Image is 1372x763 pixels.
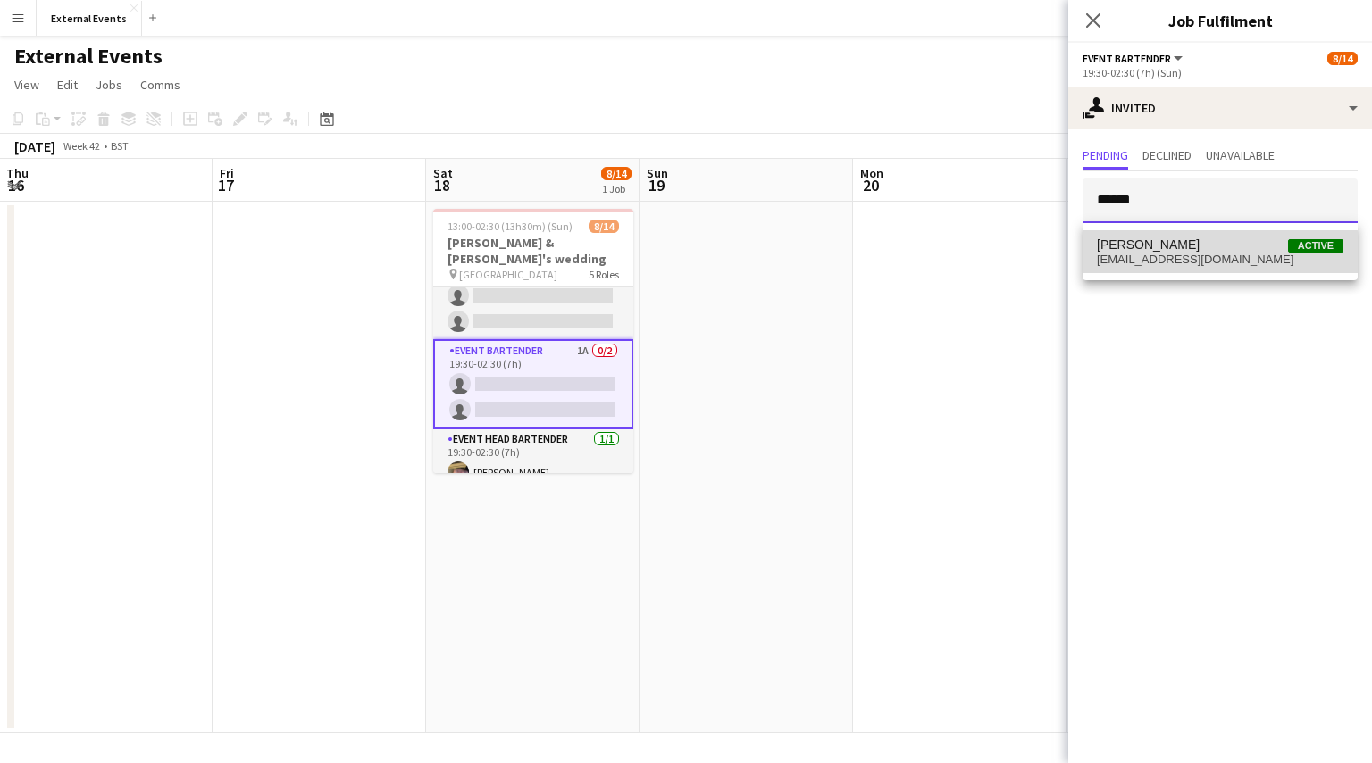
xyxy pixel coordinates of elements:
span: Unavailable [1206,149,1275,162]
span: Thu [6,165,29,181]
div: 1 Job [602,182,631,195]
span: Fri [220,165,234,181]
span: Event bartender [1083,52,1171,65]
app-card-role: Event bartender0/219:30-02:00 (6h30m) [433,253,633,339]
span: georgevillar98@gmail.com [1097,253,1343,267]
span: Jobs [96,77,122,93]
div: BST [111,139,129,153]
span: 18 [431,175,453,195]
div: 19:30-02:30 (7h) (Sun) [1083,66,1358,79]
span: Active [1288,239,1343,253]
span: 20 [857,175,883,195]
div: [DATE] [14,137,55,155]
span: 17 [217,175,234,195]
span: George Villar [1097,237,1200,253]
span: Mon [860,165,883,181]
button: Event bartender [1083,52,1185,65]
span: Sun [647,165,668,181]
app-card-role: Event bartender1A0/219:30-02:30 (7h) [433,339,633,429]
a: Edit [50,73,85,96]
app-card-role: Event head Bartender1/119:30-02:30 (7h)[PERSON_NAME] [433,429,633,490]
span: Edit [57,77,78,93]
h3: [PERSON_NAME] & [PERSON_NAME]'s wedding [433,235,633,267]
app-job-card: 13:00-02:30 (13h30m) (Sun)8/14[PERSON_NAME] & [PERSON_NAME]'s wedding [GEOGRAPHIC_DATA]5 Roles13:... [433,209,633,473]
span: Comms [140,77,180,93]
span: 8/14 [589,220,619,233]
span: 13:00-02:30 (13h30m) (Sun) [448,220,573,233]
span: 8/14 [1327,52,1358,65]
div: Invited [1068,87,1372,129]
p: Click on text input to invite a crew [1068,237,1372,268]
span: 19 [644,175,668,195]
a: Comms [133,73,188,96]
span: [GEOGRAPHIC_DATA] [459,268,557,281]
a: Jobs [88,73,130,96]
span: Sat [433,165,453,181]
span: 5 Roles [589,268,619,281]
span: Pending [1083,149,1128,162]
span: View [14,77,39,93]
span: 8/14 [601,167,632,180]
span: Declined [1142,149,1192,162]
h3: Job Fulfilment [1068,9,1372,32]
button: External Events [37,1,142,36]
span: Week 42 [59,139,104,153]
span: 16 [4,175,29,195]
a: View [7,73,46,96]
h1: External Events [14,43,163,70]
